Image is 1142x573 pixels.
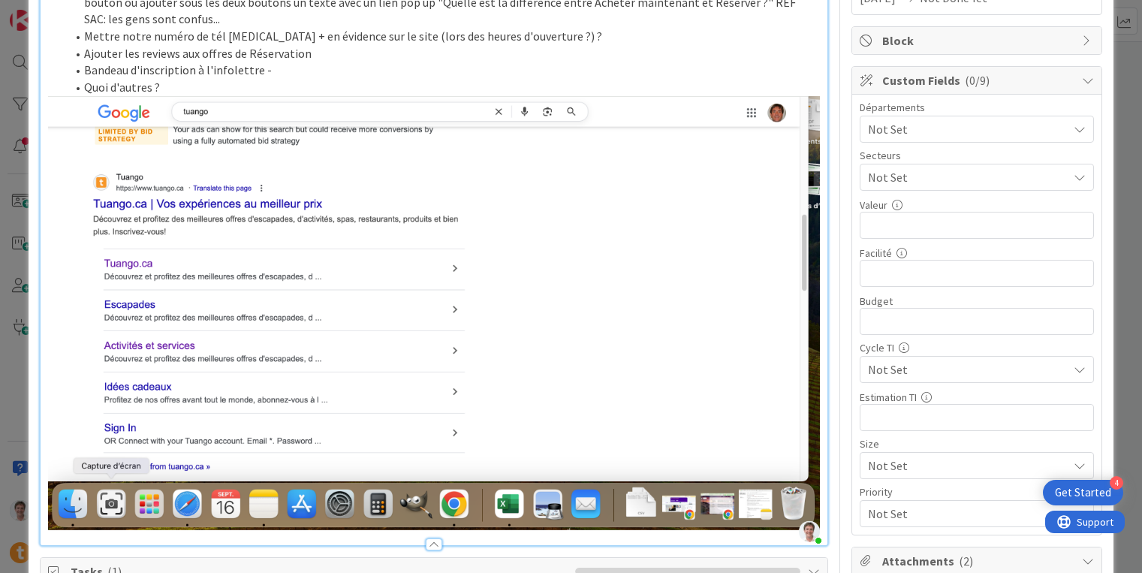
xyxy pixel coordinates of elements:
[860,198,887,212] label: Valeur
[1055,485,1111,500] div: Get Started
[882,71,1074,89] span: Custom Fields
[66,62,820,79] li: Bandeau d'inscription à l'infolettre -
[48,96,820,530] img: capture-d-ecran-le-2025-09-16-a-14-10-31.png
[799,521,820,542] img: 0TjQOl55fTm26WTNtFRZRMfitfQqYWSn.jpg
[965,73,990,88] span: ( 0/9 )
[868,503,1060,524] span: Not Set
[860,342,1094,353] div: Cycle TI
[959,553,973,568] span: ( 2 )
[860,102,1094,113] div: Départements
[66,28,820,45] li: Mettre notre numéro de tél [MEDICAL_DATA] + en évidence sur le site (lors des heures d'ouverture ...
[66,45,820,62] li: Ajouter les reviews aux offres de Réservation
[868,120,1068,138] span: Not Set
[868,168,1068,186] span: Not Set
[1043,480,1123,505] div: Open Get Started checklist, remaining modules: 4
[860,439,1094,449] div: Size
[32,2,68,20] span: Support
[868,455,1060,476] span: Not Set
[66,79,820,96] li: Quoi d'autres ?
[882,552,1074,570] span: Attachments
[860,246,892,260] label: Facilité
[1110,476,1123,490] div: 4
[868,359,1060,380] span: Not Set
[860,487,1094,497] div: Priority
[860,294,893,308] label: Budget
[860,150,1094,161] div: Secteurs
[860,391,917,404] label: Estimation TI
[882,32,1074,50] span: Block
